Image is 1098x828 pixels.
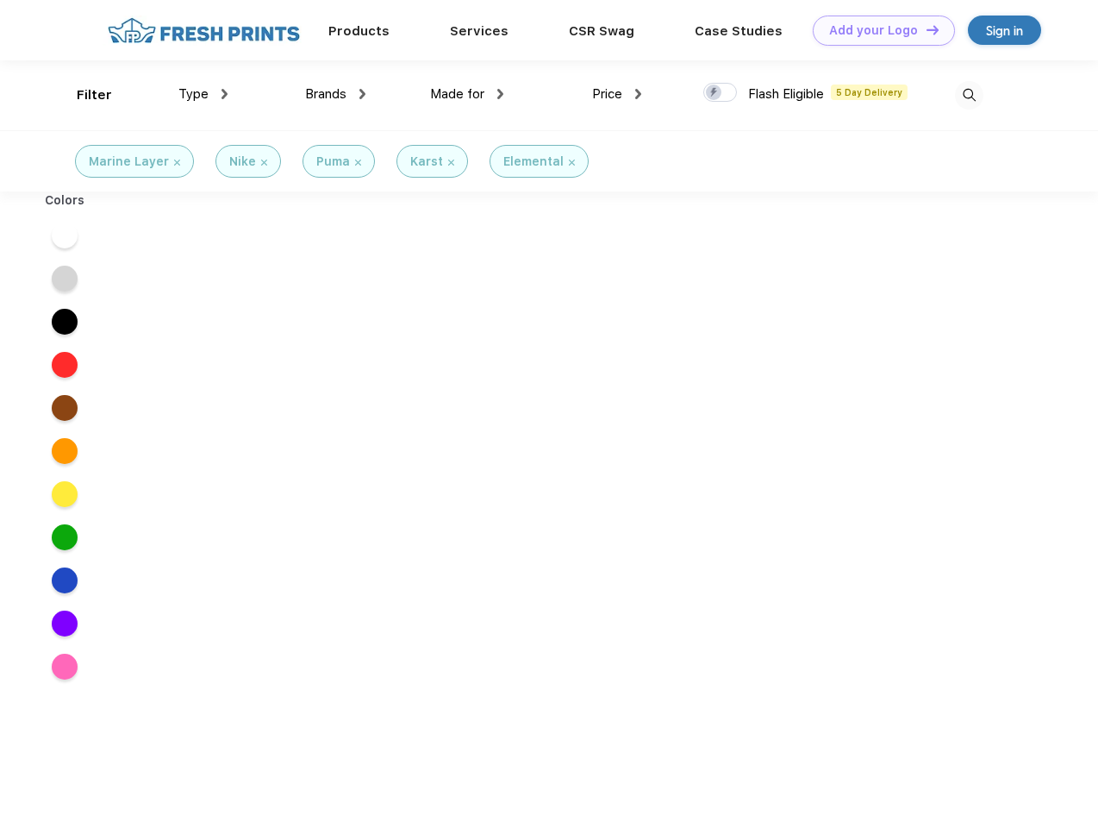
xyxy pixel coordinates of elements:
[77,85,112,105] div: Filter
[229,153,256,171] div: Nike
[410,153,443,171] div: Karst
[430,86,484,102] span: Made for
[926,25,939,34] img: DT
[968,16,1041,45] a: Sign in
[89,153,169,171] div: Marine Layer
[178,86,209,102] span: Type
[635,89,641,99] img: dropdown.png
[569,23,634,39] a: CSR Swag
[103,16,305,46] img: fo%20logo%202.webp
[316,153,350,171] div: Puma
[829,23,918,38] div: Add your Logo
[748,86,824,102] span: Flash Eligible
[450,23,508,39] a: Services
[831,85,908,100] span: 5 Day Delivery
[497,89,503,99] img: dropdown.png
[592,86,622,102] span: Price
[328,23,390,39] a: Products
[32,191,98,210] div: Colors
[221,89,228,99] img: dropdown.png
[503,153,564,171] div: Elemental
[986,21,1023,41] div: Sign in
[955,81,983,110] img: desktop_search.svg
[355,160,361,166] img: filter_cancel.svg
[569,160,575,166] img: filter_cancel.svg
[174,160,180,166] img: filter_cancel.svg
[359,89,365,99] img: dropdown.png
[261,160,267,166] img: filter_cancel.svg
[448,160,454,166] img: filter_cancel.svg
[305,86,346,102] span: Brands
